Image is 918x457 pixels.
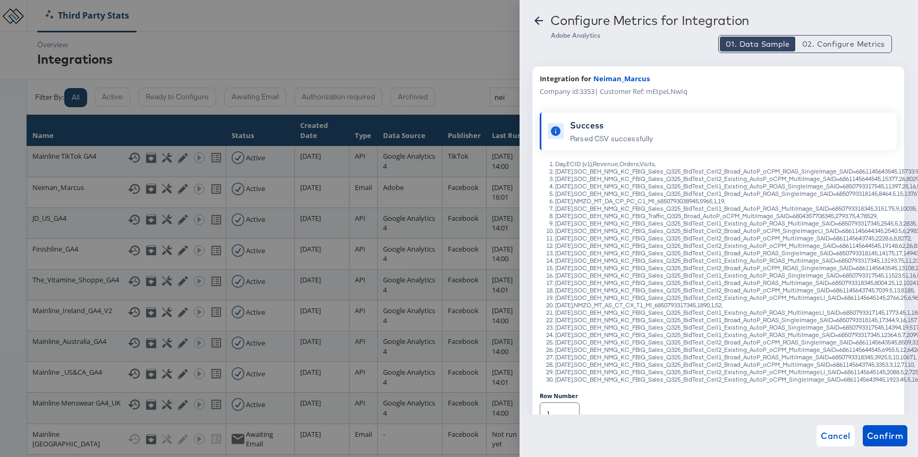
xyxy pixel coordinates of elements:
div: Adobe Analytics [551,31,905,40]
div: Configure Metrics for Integration [550,13,749,28]
span: Integration for [540,74,591,84]
li: [DATE],SOC_BEH_NMG_KC_FBIG_Sales_Q325_BidTest_Cell1_Existing_AutoP_ROAS_SingleImage_SAID=68507933... [555,183,903,190]
button: Confirm [863,425,907,446]
li: [DATE],SOC_BEH_NMG_KC_FBIG_Sales_Q325_BidTest_Cell1_Broad_AutoP_ROAS_SingleImage_SAID=68507933181... [555,316,903,324]
button: Data Sample [720,37,795,51]
li: [DATE],SOC_BEH_NMG_KC_FBIG_Sales_Q325_BidTest_Cell2_Existing_AutoP_oCPM_MultiImage_SAID=686114564... [555,346,903,353]
li: [DATE],SOC_BEH_NMG_KC_FBIG_Sales_Q325_BidTest_Cell1_Existing_AutoP_ROAS_SingleImage_SAID=68507933... [555,324,903,331]
li: [DATE],SOC_BEH_NMG_KC_FBIG_Sales_Q325_BidTest_Cell2_Broad_AutoP_oCPM_MultiImage_SAID=686114564374... [555,287,903,294]
li: [DATE],SOC_BEH_NMG_KC_FBIG_Sales_Q325_BidTest_Cell1_Existing_AutoP_ROAS_SingleImage_SAID=68507933... [555,272,903,279]
li: [DATE],SOC_BEH_NMG_KC_FBIG_Sales_Q325_BidTest_Cell1_Broad_AutoP_ROAS_MultiImage_SAID=685079331834... [555,353,903,361]
span: 02. Configure Metrics [802,39,885,49]
li: [DATE],SOC_BEH_NMG_KC_FBIG_Sales_Q325_BidTest_Cell2_Broad_AutoP_oCPM_ROAS_SingleImage_SAID=686114... [555,339,903,346]
li: [DATE],SOC_BEH_NMG_KC_FBIG_Sales_Q325_BidTest_Cell2_Broad_AutoP_oCPM_ROAS_SingleImage_SAID=686114... [555,168,903,175]
div: Parsed CSV successfully [570,134,653,144]
label: Row Number [540,392,578,400]
li: [DATE],SOC_BEH_NMG_KC_FBIG_Sales_Q325_BidTest_Cell1_Broad_AutoP_ROAS_SingleImage_SAID=68507933181... [555,190,903,197]
span: Neiman_Marcus [593,74,650,84]
span: Cancel [821,428,851,443]
button: Cancel [817,425,855,446]
li: [DATE],SOC_BEH_NMG_KC_FBIG_Sales_Q325_BidTest_Cell1_Broad_AutoP_ROAS_MultiImage_SAID=685079331834... [555,279,903,287]
li: [DATE],SOC_BEH_NMG_KC_FBIG_Sales_Q325_BidTest_Cell1_Broad_AutoP_ROAS_SingleImage_SAID=68507933181... [555,249,903,257]
li: [DATE],NMZO_MT_DA_CP_PC_C1_MI_6850793038945,5965,1,19, [555,197,903,205]
li: [DATE],SOC_BEH_NMG_KC_FBIG_Sales_Q325_BidTest_Cell1_Existing_AutoP_ROAS_MultiImage_SAID=685079331... [555,257,903,264]
div: Success [570,119,653,132]
li: [DATE],SOC_BEH_NMG_KC_FBIG_Sales_Q325_BidTest_Cell1_Existing_AutoP_ROAS_MultiImage_SAID=685079331... [555,331,903,339]
li: [DATE],SOC_BEH_NMG_KC_FBIG_Traffic_Q325_Broad_AutoP_oCPM_MultiImage_SAID=6804357708345,2793.75,4,... [555,212,903,220]
li: [DATE],SOC_BEH_NMG_KC_FBIG_Sales_Q325_BidTest_Cell2_Broad_AutoP_oCPM_MultiImage_SAID=686114564374... [555,361,903,368]
li: [DATE],SOC_BEH_NMG_KC_FBIG_Sales_Q325_BidTest_Cell2_Existing_AutoP_oCPM_MultiImage_SAID=686114564... [555,242,903,249]
li: [DATE],SOC_BEH_NMG_KC_FBIG_Sales_Q325_BidTest_Cell2_Existing_AutoP_oCPM_MultiImageLI_SAID=6861145... [555,368,903,376]
li: [DATE],SOC_BEH_NMG_KC_FBIG_Sales_Q325_BidTest_Cell2_Existing_AutoP_oCPM_MultiImage_SAID=686114564... [555,175,903,183]
span: Confirm [867,428,903,443]
li: [DATE],SOC_BEH_NMG_KC_FBIG_Sales_Q325_BidTest_Cell1_Broad_AutoP_ROAS_MultiImage_SAID=685079331834... [555,205,903,212]
span: Company id: 3353 | Customer Ref: mEtpeLNwIq [540,87,687,97]
span: 01. Data Sample [726,39,789,49]
li: [DATE],SOC_BEH_NMG_KC_FBIG_Sales_Q325_BidTest_Cell2_Existing_AutoP_oCPM_SingleImage_SAID=68611456... [555,376,903,383]
li: [DATE],SOC_BEH_NMG_KC_FBIG_Sales_Q325_BidTest_Cell1_Existing_AutoP_ROAS_MultiImageLI_SAID=6850793... [555,309,903,316]
li: [DATE],SOC_BEH_NMG_KC_FBIG_Sales_Q325_BidTest_Cell2_Broad_AutoP_oCPM_ROAS_SingleImage_SAID=686114... [555,264,903,272]
li: [DATE],SOC_BEH_NMG_KC_FBIG_Sales_Q325_BidTest_Cell2_Existing_AutoP_oCPM_MultiImageLI_SAID=6861145... [555,294,903,301]
li: [DATE],SOC_BEH_NMG_KC_FBIG_Sales_Q325_BidTest_Cell2_Broad_AutoP_oCPM_SingleImageLI_SAID=686114564... [555,227,903,235]
button: Configure Metrics [796,37,890,51]
li: [DATE],SOC_BEH_NMG_KC_FBIG_Sales_Q325_BidTest_Cell1_Existing_AutoP_ROAS_MultiImage_SAID=685079331... [555,220,903,227]
li: [DATE],SOC_BEH_NMG_KC_FBIG_Sales_Q325_BidTest_Cell2_Broad_AutoP_oCPM_MultiImage_SAID=686114564374... [555,235,903,242]
li: Day,ECID (v1),Revenue,Orders,Visits, [555,160,903,168]
li: [DATE],NMZO_MT_AS_CT_CX_T1_MI_6850793317345,1890,1,52, [555,301,903,309]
